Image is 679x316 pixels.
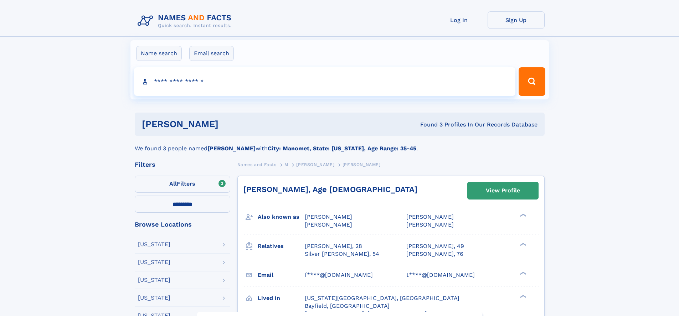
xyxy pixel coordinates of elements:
div: ❯ [518,242,527,247]
a: [PERSON_NAME], Age [DEMOGRAPHIC_DATA] [243,185,417,194]
div: [US_STATE] [138,295,170,301]
h3: Email [258,269,305,281]
div: ❯ [518,294,527,299]
div: [US_STATE] [138,277,170,283]
a: Sign Up [488,11,545,29]
span: [PERSON_NAME] [343,162,381,167]
b: City: Manomet, State: [US_STATE], Age Range: 35-45 [268,145,416,152]
span: [PERSON_NAME] [305,213,352,220]
span: [PERSON_NAME] [305,221,352,228]
div: Found 3 Profiles In Our Records Database [319,121,537,129]
span: All [169,180,177,187]
h1: [PERSON_NAME] [142,120,319,129]
span: [PERSON_NAME] [296,162,334,167]
b: [PERSON_NAME] [207,145,256,152]
span: [US_STATE][GEOGRAPHIC_DATA], [GEOGRAPHIC_DATA] [305,295,459,301]
a: Silver [PERSON_NAME], 54 [305,250,379,258]
div: [US_STATE] [138,242,170,247]
a: [PERSON_NAME], 76 [406,250,463,258]
div: ❯ [518,213,527,218]
div: We found 3 people named with . [135,136,545,153]
a: Log In [431,11,488,29]
h3: Also known as [258,211,305,223]
h3: Lived in [258,292,305,304]
a: M [284,160,288,169]
input: search input [134,67,516,96]
label: Filters [135,176,230,193]
label: Email search [189,46,234,61]
a: [PERSON_NAME] [296,160,334,169]
div: [US_STATE] [138,259,170,265]
a: [PERSON_NAME], 49 [406,242,464,250]
h3: Relatives [258,240,305,252]
button: Search Button [519,67,545,96]
a: View Profile [468,182,538,199]
a: [PERSON_NAME], 28 [305,242,362,250]
div: View Profile [486,182,520,199]
label: Name search [136,46,182,61]
a: Names and Facts [237,160,277,169]
div: Filters [135,161,230,168]
span: [PERSON_NAME] [406,221,454,228]
span: [PERSON_NAME] [406,213,454,220]
span: Bayfield, [GEOGRAPHIC_DATA] [305,302,390,309]
span: M [284,162,288,167]
div: ❯ [518,271,527,275]
img: Logo Names and Facts [135,11,237,31]
div: Browse Locations [135,221,230,228]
